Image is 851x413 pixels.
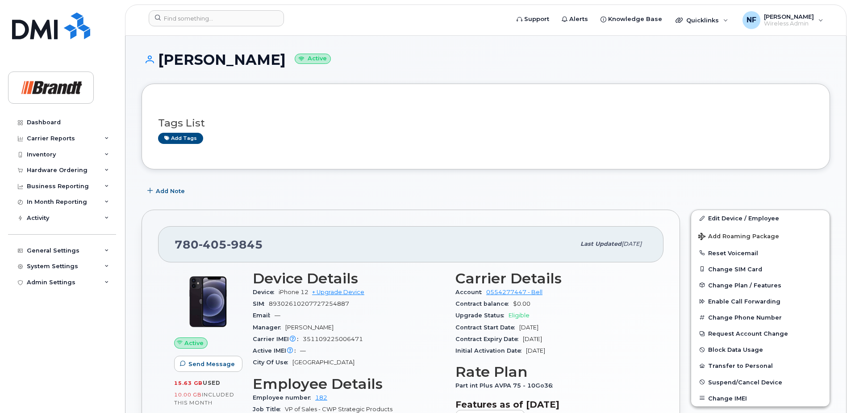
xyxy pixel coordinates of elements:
[285,406,392,413] span: VP of Sales - CWP Strategic Products
[691,341,830,358] button: Block Data Usage
[523,336,542,342] span: [DATE]
[455,399,647,410] h3: Features as of [DATE]
[708,282,781,288] span: Change Plan / Features
[253,376,445,392] h3: Employee Details
[691,309,830,325] button: Change Phone Number
[253,336,303,342] span: Carrier IMEI
[174,356,242,372] button: Send Message
[292,359,355,366] span: [GEOGRAPHIC_DATA]
[691,227,830,245] button: Add Roaming Package
[455,312,509,319] span: Upgrade Status
[691,261,830,277] button: Change SIM Card
[253,406,285,413] span: Job Title
[253,359,292,366] span: City Of Use
[253,270,445,287] h3: Device Details
[455,270,647,287] h3: Carrier Details
[158,133,203,144] a: Add tags
[253,300,269,307] span: SIM
[486,289,542,295] a: 0554277447 - Bell
[188,360,235,368] span: Send Message
[253,347,300,354] span: Active IMEI
[158,118,813,129] h3: Tags List
[174,380,203,386] span: 15.63 GB
[698,233,779,241] span: Add Roaming Package
[300,347,306,354] span: —
[455,347,526,354] span: Initial Activation Date
[526,347,545,354] span: [DATE]
[691,374,830,390] button: Suspend/Cancel Device
[513,300,530,307] span: $0.00
[455,300,513,307] span: Contract balance
[253,312,275,319] span: Email
[253,324,285,331] span: Manager
[691,325,830,341] button: Request Account Change
[455,336,523,342] span: Contract Expiry Date
[285,324,334,331] span: [PERSON_NAME]
[455,289,486,295] span: Account
[156,187,185,195] span: Add Note
[199,238,227,251] span: 405
[708,298,780,305] span: Enable Call Forwarding
[708,379,782,385] span: Suspend/Cancel Device
[580,240,622,247] span: Last updated
[227,238,263,251] span: 9845
[295,54,331,64] small: Active
[509,312,530,319] span: Eligible
[455,324,519,331] span: Contract Start Date
[315,394,327,401] a: 182
[181,275,235,329] img: iPhone_12.jpg
[203,379,221,386] span: used
[519,324,538,331] span: [DATE]
[174,391,234,406] span: included this month
[142,183,192,199] button: Add Note
[691,358,830,374] button: Transfer to Personal
[269,300,349,307] span: 89302610207727254887
[175,238,263,251] span: 780
[455,364,647,380] h3: Rate Plan
[174,392,202,398] span: 10.00 GB
[691,245,830,261] button: Reset Voicemail
[455,382,557,389] span: Part int Plus AVPA 75 - 10Go36
[312,289,364,295] a: + Upgrade Device
[142,52,830,67] h1: [PERSON_NAME]
[279,289,309,295] span: iPhone 12
[691,277,830,293] button: Change Plan / Features
[275,312,280,319] span: —
[184,339,204,347] span: Active
[622,240,642,247] span: [DATE]
[691,293,830,309] button: Enable Call Forwarding
[303,336,363,342] span: 351109225006471
[691,210,830,226] a: Edit Device / Employee
[253,289,279,295] span: Device
[253,394,315,401] span: Employee number
[691,390,830,406] button: Change IMEI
